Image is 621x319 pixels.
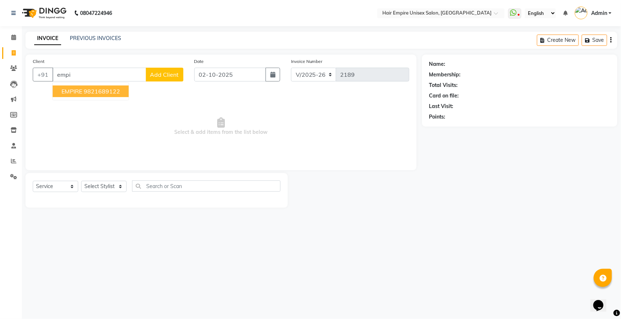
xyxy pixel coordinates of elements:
button: Add Client [146,68,183,81]
div: Points: [429,113,446,121]
input: Search or Scan [132,180,280,192]
span: Admin [591,9,607,17]
button: Save [582,35,607,46]
ngb-highlight: 9821689122 [84,88,120,95]
button: Create New [537,35,579,46]
a: INVOICE [34,32,61,45]
label: Date [194,58,204,65]
label: Client [33,58,44,65]
input: Search by Name/Mobile/Email/Code [52,68,146,81]
div: Name: [429,60,446,68]
span: Add Client [150,71,179,78]
img: logo [19,3,68,23]
div: Total Visits: [429,81,458,89]
div: Card on file: [429,92,459,100]
button: +91 [33,68,53,81]
a: PREVIOUS INVOICES [70,35,121,41]
iframe: chat widget [590,290,614,312]
b: 08047224946 [80,3,112,23]
span: Select & add items from the list below [33,90,409,163]
img: Admin [575,7,588,19]
div: Last Visit: [429,103,454,110]
span: EMPIRE [61,88,82,95]
div: Membership: [429,71,461,79]
label: Invoice Number [291,58,323,65]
